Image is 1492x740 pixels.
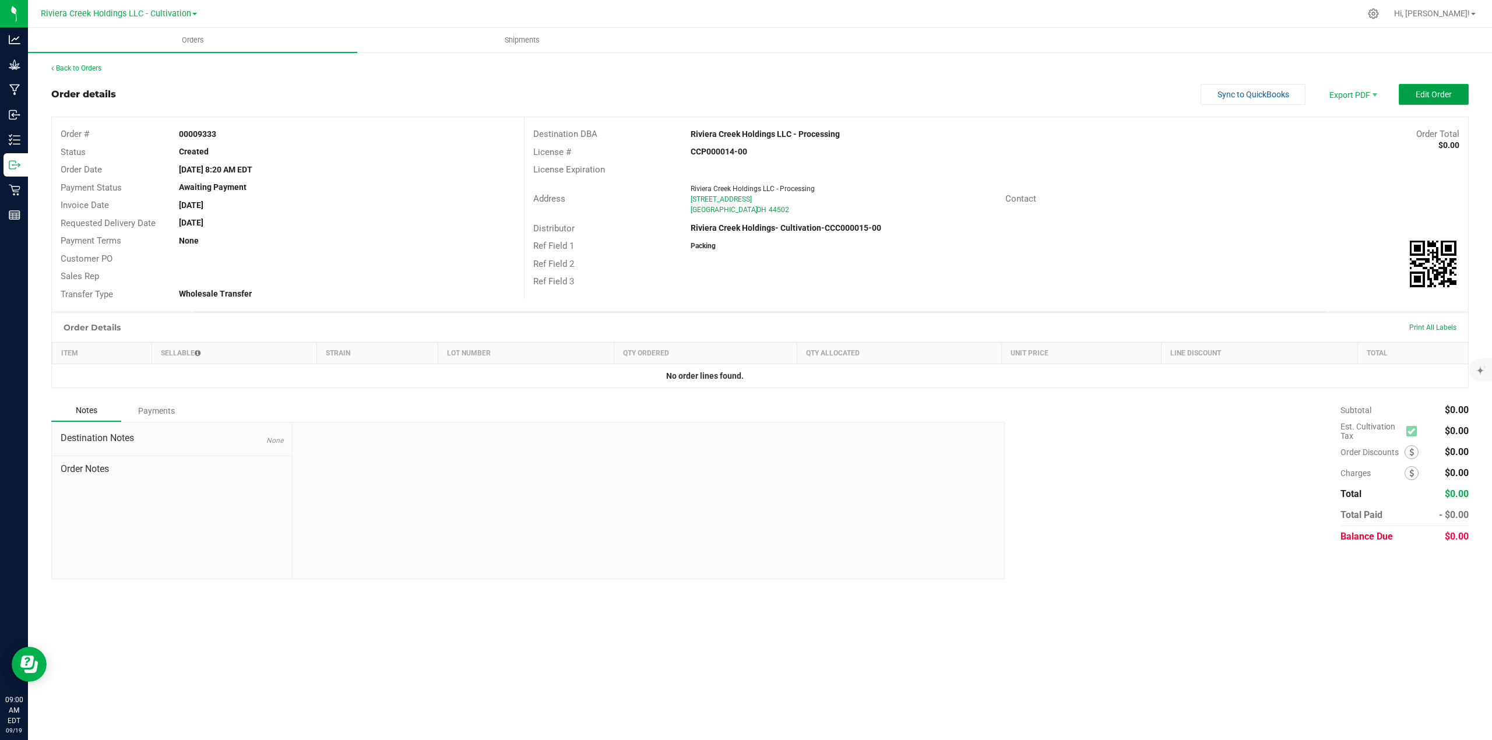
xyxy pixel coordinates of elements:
span: Riviera Creek Holdings LLC - Processing [691,185,815,193]
span: [STREET_ADDRESS] [691,195,752,203]
inline-svg: Inbound [9,109,20,121]
span: Order # [61,129,89,139]
span: , [755,206,756,214]
th: Line Discount [1162,343,1358,364]
span: Contact [1005,193,1036,204]
span: None [266,436,283,445]
inline-svg: Retail [9,184,20,196]
span: $0.00 [1445,467,1469,478]
span: - $0.00 [1439,509,1469,520]
span: Edit Order [1416,90,1452,99]
th: Sellable [152,343,316,364]
span: Ref Field 2 [533,259,574,269]
li: Export PDF [1317,84,1387,105]
div: Payments [121,400,191,421]
span: Total Paid [1340,509,1382,520]
th: Total [1357,343,1468,364]
qrcode: 00009333 [1410,241,1456,287]
strong: [DATE] [179,200,203,210]
span: Address [533,193,565,204]
strong: [DATE] [179,218,203,227]
th: Qty Allocated [797,343,1002,364]
span: Est. Cultivation Tax [1340,422,1402,441]
span: $0.00 [1445,404,1469,415]
span: $0.00 [1445,425,1469,436]
th: Unit Price [1002,343,1162,364]
span: Ref Field 1 [533,241,574,251]
span: OH [756,206,766,214]
inline-svg: Inventory [9,134,20,146]
span: License Expiration [533,164,605,175]
span: [GEOGRAPHIC_DATA] [691,206,758,214]
span: Destination Notes [61,431,283,445]
span: Ref Field 3 [533,276,574,287]
span: License # [533,147,571,157]
strong: Awaiting Payment [179,182,247,192]
span: Order Notes [61,462,283,476]
a: Orders [28,28,357,52]
span: $0.00 [1445,446,1469,457]
a: Shipments [357,28,687,52]
p: 09:00 AM EDT [5,695,23,726]
strong: No order lines found. [666,371,744,380]
span: Distributor [533,223,575,234]
span: Customer PO [61,253,112,264]
span: Orders [166,35,220,45]
span: Requested Delivery Date [61,218,156,228]
strong: $0.00 [1438,140,1459,150]
span: Riviera Creek Holdings LLC - Cultivation [41,9,191,19]
strong: Packing [691,242,716,250]
span: Subtotal [1340,406,1371,415]
inline-svg: Outbound [9,159,20,171]
th: Item [52,343,152,364]
button: Edit Order [1399,84,1469,105]
span: 44502 [769,206,789,214]
span: Order Date [61,164,102,175]
img: Scan me! [1410,241,1456,287]
div: Notes [51,400,121,422]
strong: Riviera Creek Holdings LLC - Processing [691,129,840,139]
span: Charges [1340,468,1405,478]
span: Status [61,147,86,157]
span: Calculate cultivation tax [1406,424,1422,439]
span: Payment Terms [61,235,121,246]
strong: Created [179,147,209,156]
span: Invoice Date [61,200,109,210]
span: Sync to QuickBooks [1217,90,1289,99]
strong: None [179,236,199,245]
strong: 00009333 [179,129,216,139]
div: Order details [51,87,116,101]
button: Sync to QuickBooks [1201,84,1305,105]
span: Hi, [PERSON_NAME]! [1394,9,1470,18]
span: Total [1340,488,1361,499]
span: Balance Due [1340,531,1393,542]
inline-svg: Manufacturing [9,84,20,96]
th: Strain [316,343,438,364]
span: Order Discounts [1340,447,1405,457]
iframe: Resource center [12,647,47,682]
span: Sales Rep [61,271,99,281]
span: Payment Status [61,182,122,193]
div: Manage settings [1366,8,1381,19]
th: Lot Number [438,343,614,364]
span: Print All Labels [1409,323,1456,332]
a: Back to Orders [51,64,101,72]
span: Order Total [1416,129,1459,139]
inline-svg: Grow [9,59,20,71]
th: Qty Ordered [614,343,797,364]
span: $0.00 [1445,531,1469,542]
span: Shipments [489,35,555,45]
p: 09/19 [5,726,23,735]
inline-svg: Analytics [9,34,20,45]
strong: Wholesale Transfer [179,289,252,298]
strong: CCP000014-00 [691,147,747,156]
span: Destination DBA [533,129,597,139]
span: Transfer Type [61,289,113,299]
inline-svg: Reports [9,209,20,221]
h1: Order Details [64,323,121,332]
span: $0.00 [1445,488,1469,499]
strong: Riviera Creek Holdings- Cultivation-CCC000015-00 [691,223,881,232]
strong: [DATE] 8:20 AM EDT [179,165,252,174]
